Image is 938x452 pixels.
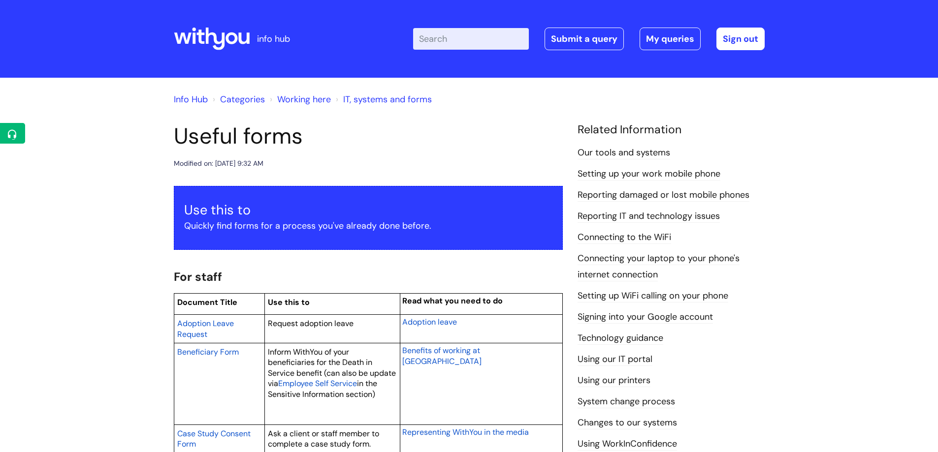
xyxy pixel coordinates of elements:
span: Use this to [268,297,310,307]
a: Employee Self Service [278,377,357,389]
a: Case Study Consent Form [177,427,251,450]
span: Adoption leave [402,317,457,327]
a: Categories [220,93,265,105]
span: Document Title [177,297,237,307]
span: Adoption Leave Request [177,318,234,339]
a: Reporting IT and technology issues [578,210,720,223]
span: Employee Self Service [278,378,357,389]
a: Beneficiary Form [177,346,239,358]
li: Solution home [210,91,265,107]
span: Request adoption leave [268,318,354,329]
a: Benefits of working at [GEOGRAPHIC_DATA] [402,344,482,367]
a: Adoption Leave Request [177,317,234,340]
a: Submit a query [545,28,624,50]
h3: Use this to [184,202,552,218]
h4: Related Information [578,123,765,137]
input: Search [413,28,529,50]
span: For staff [174,269,222,284]
a: System change process [578,395,675,408]
li: IT, systems and forms [333,91,432,107]
a: Setting up your work mobile phone [578,168,720,181]
a: IT, systems and forms [343,93,432,105]
a: Using our printers [578,374,650,387]
a: Sign out [716,28,765,50]
a: Changes to our systems [578,417,677,429]
a: Adoption leave [402,316,457,328]
p: Quickly find forms for a process you've already done before. [184,218,552,234]
span: Read what you need to do [402,296,503,306]
div: Modified on: [DATE] 9:32 AM [174,157,263,170]
a: Working here [277,93,331,105]
span: Ask a client or staff member to complete a case study form. [268,428,379,450]
a: Our tools and systems [578,147,670,159]
span: in the Sensitive Information section) [268,378,377,399]
a: My queries [640,28,701,50]
span: Benefits of working at [GEOGRAPHIC_DATA] [402,345,482,366]
a: Representing WithYou in the media [402,426,529,438]
span: Case Study Consent Form [177,428,251,450]
span: Beneficiary Form [177,347,239,357]
a: Setting up WiFi calling on your phone [578,290,728,302]
a: Using our IT portal [578,353,652,366]
div: | - [413,28,765,50]
a: Connecting your laptop to your phone's internet connection [578,252,740,281]
a: Reporting damaged or lost mobile phones [578,189,749,202]
span: Representing WithYou in the media [402,427,529,437]
span: Inform WithYou of your beneficiaries for the Death in Service benefit (can also be update via [268,347,396,389]
h1: Useful forms [174,123,563,150]
a: Info Hub [174,93,208,105]
a: Using WorkInConfidence [578,438,677,451]
li: Working here [267,91,331,107]
p: info hub [257,31,290,47]
a: Technology guidance [578,332,663,345]
a: Signing into your Google account [578,311,713,324]
a: Connecting to the WiFi [578,231,671,244]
